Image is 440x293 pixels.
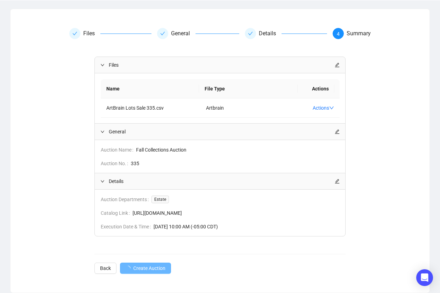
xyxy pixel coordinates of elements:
div: Detailsedit [95,173,346,189]
span: Estate [151,196,169,203]
div: Files [83,28,100,39]
span: expanded [100,179,105,183]
div: General [157,28,239,39]
span: check [248,31,253,36]
div: Generaledit [95,124,346,140]
th: File Type [199,79,298,98]
span: edit [335,63,340,67]
span: Fall Collections Auction [136,146,340,154]
span: General [109,128,335,135]
span: Execution Date & Time [101,223,154,230]
span: Auction Departments [101,196,151,203]
div: Summary [347,28,371,39]
div: Details [259,28,282,39]
td: ArtBrain Lots Sale 335.csv [101,98,201,118]
button: Back [94,263,116,274]
span: check [72,31,77,36]
span: Auction Name [101,146,136,154]
div: Open Intercom Messenger [416,269,433,286]
span: [URL][DOMAIN_NAME] [133,209,340,217]
span: check [160,31,165,36]
span: 4 [337,31,340,37]
span: edit [335,179,340,184]
span: 335 [131,160,340,167]
div: Details [245,28,327,39]
th: Name [101,79,199,98]
a: Actions [313,105,334,111]
div: Files [69,28,151,39]
div: Filesedit [95,57,346,73]
button: Create Auction [120,263,171,274]
span: Artbrain [206,105,224,111]
span: Details [109,177,335,185]
span: Files [109,61,335,69]
span: Auction No. [101,160,131,167]
span: down [329,105,334,110]
span: expanded [100,130,105,134]
span: loading [125,265,131,271]
div: 4Summary [333,28,371,39]
span: Catalog Link [101,209,133,217]
th: Actions [298,79,335,98]
span: expanded [100,63,105,67]
span: Back [100,264,111,272]
span: [DATE] 10:00 AM (-05:00 CDT) [154,223,340,230]
span: Create Auction [133,264,165,272]
div: General [171,28,196,39]
span: edit [335,129,340,134]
